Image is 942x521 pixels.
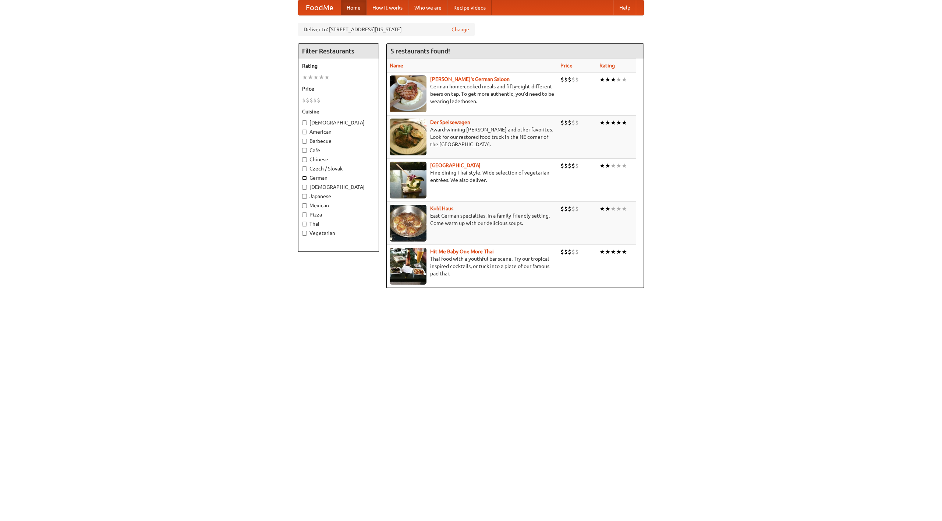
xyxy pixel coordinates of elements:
input: Cafe [302,148,307,153]
b: [GEOGRAPHIC_DATA] [430,162,481,168]
h5: Rating [302,62,375,70]
input: Vegetarian [302,231,307,236]
li: ★ [599,119,605,127]
img: esthers.jpg [390,75,426,112]
li: ★ [621,75,627,84]
li: $ [306,96,309,104]
li: ★ [605,162,610,170]
div: Deliver to: [STREET_ADDRESS][US_STATE] [298,23,475,36]
li: ★ [599,162,605,170]
li: $ [575,75,579,84]
li: ★ [610,248,616,256]
a: FoodMe [298,0,341,15]
li: $ [568,162,571,170]
li: ★ [308,73,313,81]
input: Chinese [302,157,307,162]
label: Japanese [302,193,375,200]
a: How it works [366,0,408,15]
li: ★ [599,248,605,256]
li: ★ [616,162,621,170]
li: $ [571,75,575,84]
p: German home-cooked meals and fifty-eight different beers on tap. To get more authentic, you'd nee... [390,83,555,105]
li: ★ [610,75,616,84]
h5: Cuisine [302,108,375,115]
label: German [302,174,375,182]
li: ★ [616,205,621,213]
label: Thai [302,220,375,228]
li: $ [560,248,564,256]
li: ★ [319,73,324,81]
li: $ [575,248,579,256]
h5: Price [302,85,375,92]
li: $ [575,205,579,213]
li: $ [568,205,571,213]
li: $ [571,205,575,213]
li: ★ [605,205,610,213]
h4: Filter Restaurants [298,44,379,59]
label: [DEMOGRAPHIC_DATA] [302,119,375,126]
li: $ [302,96,306,104]
img: satay.jpg [390,162,426,198]
li: ★ [605,75,610,84]
li: $ [575,119,579,127]
li: ★ [621,119,627,127]
li: ★ [599,75,605,84]
input: American [302,130,307,134]
label: Barbecue [302,137,375,145]
li: ★ [610,119,616,127]
a: Kohl Haus [430,205,453,211]
li: ★ [621,205,627,213]
li: ★ [324,73,330,81]
input: [DEMOGRAPHIC_DATA] [302,120,307,125]
li: ★ [313,73,319,81]
li: ★ [599,205,605,213]
li: $ [564,162,568,170]
input: Czech / Slovak [302,166,307,171]
li: $ [560,162,564,170]
a: Price [560,63,573,68]
li: $ [571,248,575,256]
a: Who we are [408,0,447,15]
li: $ [313,96,317,104]
li: $ [568,248,571,256]
label: Vegetarian [302,229,375,237]
li: ★ [616,75,621,84]
label: Czech / Slovak [302,165,375,172]
li: $ [309,96,313,104]
li: $ [564,205,568,213]
li: $ [560,205,564,213]
a: Name [390,63,403,68]
input: Japanese [302,194,307,199]
li: ★ [302,73,308,81]
p: Award-winning [PERSON_NAME] and other favorites. Look for our restored food truck in the NE corne... [390,126,555,148]
a: [PERSON_NAME]'s German Saloon [430,76,510,82]
img: speisewagen.jpg [390,119,426,155]
li: ★ [610,162,616,170]
input: Pizza [302,212,307,217]
li: ★ [621,162,627,170]
li: $ [560,75,564,84]
li: ★ [605,248,610,256]
label: Mexican [302,202,375,209]
li: $ [564,75,568,84]
input: Mexican [302,203,307,208]
li: $ [568,119,571,127]
li: ★ [610,205,616,213]
a: Change [451,26,469,33]
a: Rating [599,63,615,68]
ng-pluralize: 5 restaurants found! [390,47,450,54]
p: Thai food with a youthful bar scene. Try our tropical inspired cocktails, or tuck into a plate of... [390,255,555,277]
input: Barbecue [302,139,307,144]
li: ★ [616,248,621,256]
a: Der Speisewagen [430,119,470,125]
li: ★ [616,119,621,127]
p: Fine dining Thai-style. Wide selection of vegetarian entrées. We also deliver. [390,169,555,184]
li: $ [564,119,568,127]
li: $ [571,119,575,127]
li: ★ [621,248,627,256]
a: Hit Me Baby One More Thai [430,249,494,254]
a: Help [613,0,636,15]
